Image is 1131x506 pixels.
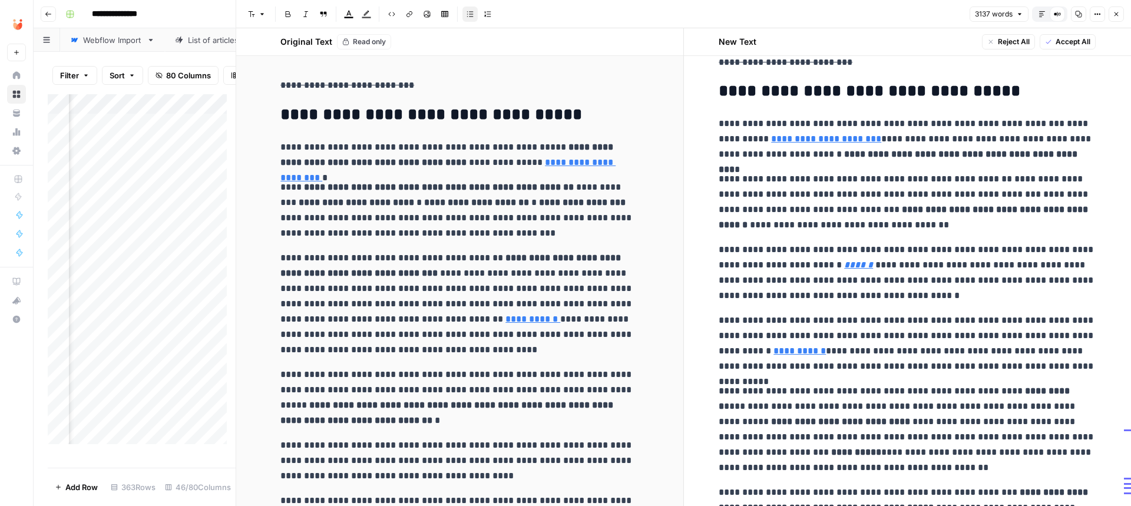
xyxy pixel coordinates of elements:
[148,66,219,85] button: 80 Columns
[1056,37,1090,47] span: Accept All
[8,292,25,309] div: What's new?
[60,70,79,81] span: Filter
[7,66,26,85] a: Home
[975,9,1013,19] span: 3137 words
[7,9,26,39] button: Workspace: Unobravo
[165,28,330,52] a: List of articles to update - IT.csv
[7,123,26,141] a: Usage
[970,6,1029,22] button: 3137 words
[160,478,236,497] div: 46/80 Columns
[166,70,211,81] span: 80 Columns
[982,34,1035,49] button: Reject All
[7,272,26,291] a: AirOps Academy
[52,66,97,85] button: Filter
[7,14,28,35] img: Unobravo Logo
[7,104,26,123] a: Your Data
[719,36,756,48] h2: New Text
[65,481,98,493] span: Add Row
[1040,34,1096,49] button: Accept All
[83,34,142,46] div: Webflow Import
[7,310,26,329] button: Help + Support
[102,66,143,85] button: Sort
[273,36,332,48] h2: Original Text
[7,141,26,160] a: Settings
[106,478,160,497] div: 363 Rows
[7,291,26,310] button: What's new?
[110,70,125,81] span: Sort
[60,28,165,52] a: Webflow Import
[7,85,26,104] a: Browse
[353,37,386,47] span: Read only
[48,478,105,497] button: Add Row
[188,34,307,46] div: List of articles to update - IT.csv
[998,37,1030,47] span: Reject All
